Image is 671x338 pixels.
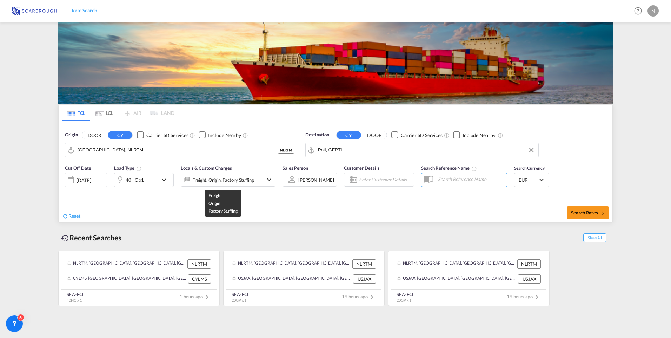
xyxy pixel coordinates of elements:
[583,233,606,242] span: Show All
[533,293,541,301] md-icon: icon-chevron-right
[223,251,385,306] recent-search-card: NLRTM, [GEOGRAPHIC_DATA], [GEOGRAPHIC_DATA], [GEOGRAPHIC_DATA], [GEOGRAPHIC_DATA] NLRTMUSJAX, [GE...
[507,294,541,299] span: 19 hours ago
[305,131,329,138] span: Destination
[342,294,376,299] span: 19 hours ago
[397,259,516,268] div: NLRTM, Rotterdam, Netherlands, Western Europe, Europe
[232,259,351,268] div: NLRTM, Rotterdam, Netherlands, Western Europe, Europe
[518,175,545,185] md-select: Select Currency: € EUREuro
[518,274,541,284] div: USJAX
[571,210,605,215] span: Search Rates
[78,145,278,155] input: Search by Port
[519,177,538,183] span: EUR
[61,234,69,242] md-icon: icon-backup-restore
[67,291,85,298] div: SEA-FCL
[62,105,90,121] md-tab-item: FCL
[62,213,80,220] div: icon-refreshReset
[471,166,477,171] md-icon: Your search will be saved by the below given name
[514,165,545,171] span: Search Currency
[318,145,535,155] input: Search by Port
[526,145,537,155] button: Clear Input
[65,187,70,196] md-datepicker: Select
[192,175,254,185] div: Freight Origin Factory Stuffing
[368,293,376,301] md-icon: icon-chevron-right
[203,293,211,301] md-icon: icon-chevron-right
[58,230,124,246] div: Recent Searches
[146,132,188,139] div: Carrier SD Services
[278,147,294,154] div: NLRTM
[647,5,659,17] div: N
[62,105,174,121] md-pagination-wrapper: Use the left and right arrow keys to navigate between tabs
[65,131,78,138] span: Origin
[232,298,246,303] span: 20GP x 1
[283,165,308,171] span: Sales Person
[68,213,80,219] span: Reset
[397,298,411,303] span: 20GP x 1
[632,5,644,17] span: Help
[567,206,609,219] button: Search Ratesicon-arrow-right
[181,173,275,187] div: Freight Origin Factory Stuffingicon-chevron-down
[362,131,387,139] button: DOOR
[243,132,248,138] md-icon: Unchecked: Ignores neighbouring ports when fetching rates.Checked : Includes neighbouring ports w...
[632,5,647,18] div: Help
[67,274,186,284] div: CYLMS, Limassol, Cyprus, Southern Europe, Europe
[62,213,68,219] md-icon: icon-refresh
[306,143,538,157] md-input-container: Poti, GEPTI
[337,131,361,139] button: CY
[298,175,335,185] md-select: Sales Person: Niels Kuipers
[137,131,188,139] md-checkbox: Checkbox No Ink
[77,177,91,183] div: [DATE]
[498,132,503,138] md-icon: Unchecked: Ignores neighbouring ports when fetching rates.Checked : Includes neighbouring ports w...
[397,274,516,284] div: USJAX, Jacksonville, FL, United States, North America, Americas
[90,105,118,121] md-tab-item: LCL
[444,132,450,138] md-icon: Unchecked: Search for CY (Container Yard) services for all selected carriers.Checked : Search for...
[453,131,496,139] md-checkbox: Checkbox No Ink
[344,165,379,171] span: Customer Details
[58,22,613,104] img: LCL+%26+FCL+BACKGROUND.png
[136,166,142,171] md-icon: icon-information-outline
[434,174,507,184] input: Search Reference Name
[160,176,172,184] md-icon: icon-chevron-down
[298,177,334,183] div: [PERSON_NAME]
[199,131,241,139] md-checkbox: Checkbox No Ink
[108,131,132,139] button: CY
[114,165,142,171] span: Load Type
[58,251,220,306] recent-search-card: NLRTM, [GEOGRAPHIC_DATA], [GEOGRAPHIC_DATA], [GEOGRAPHIC_DATA], [GEOGRAPHIC_DATA] NLRTMCYLMS, [GE...
[187,259,211,268] div: NLRTM
[463,132,496,139] div: Include Nearby
[388,251,550,306] recent-search-card: NLRTM, [GEOGRAPHIC_DATA], [GEOGRAPHIC_DATA], [GEOGRAPHIC_DATA], [GEOGRAPHIC_DATA] NLRTMUSJAX, [GE...
[359,174,412,185] input: Enter Customer Details
[67,259,186,268] div: NLRTM, Rotterdam, Netherlands, Western Europe, Europe
[421,165,477,171] span: Search Reference Name
[352,259,376,268] div: NLRTM
[517,259,541,268] div: NLRTM
[181,165,232,171] span: Locals & Custom Charges
[65,165,91,171] span: Cut Off Date
[232,291,250,298] div: SEA-FCL
[82,131,107,139] button: DOOR
[180,294,211,299] span: 1 hours ago
[232,274,351,284] div: USJAX, Jacksonville, FL, United States, North America, Americas
[67,298,82,303] span: 40HC x 1
[208,132,241,139] div: Include Nearby
[391,131,443,139] md-checkbox: Checkbox No Ink
[401,132,443,139] div: Carrier SD Services
[72,7,97,13] span: Rate Search
[397,291,414,298] div: SEA-FCL
[11,3,58,19] img: 68f3c5c099f711f0a1d6b9e876559da2.jpg
[188,274,211,284] div: CYLMS
[65,143,298,157] md-input-container: Rotterdam, NLRTM
[600,210,605,215] md-icon: icon-arrow-right
[126,175,144,185] div: 40HC x1
[208,193,237,214] span: Freight Origin Factory Stuffing
[114,173,174,187] div: 40HC x1icon-chevron-down
[190,132,195,138] md-icon: Unchecked: Search for CY (Container Yard) services for all selected carriers.Checked : Search for...
[59,121,612,222] div: Origin DOOR CY Checkbox No InkUnchecked: Search for CY (Container Yard) services for all selected...
[353,274,376,284] div: USJAX
[265,175,273,184] md-icon: icon-chevron-down
[65,173,107,187] div: [DATE]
